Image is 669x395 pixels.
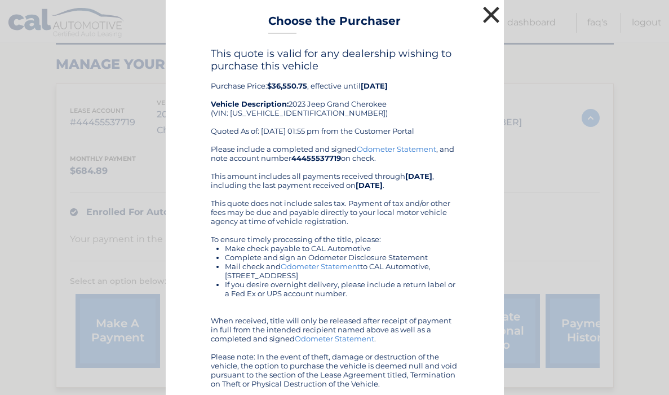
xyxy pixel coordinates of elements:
b: [DATE] [405,172,432,181]
b: [DATE] [356,181,383,190]
li: Complete and sign an Odometer Disclosure Statement [225,253,459,262]
b: $36,550.75 [267,81,307,90]
b: [DATE] [361,81,388,90]
li: Mail check and to CAL Automotive, [STREET_ADDRESS] [225,262,459,280]
button: × [480,3,503,26]
a: Odometer Statement [357,144,436,153]
h3: Choose the Purchaser [268,14,401,34]
b: 44455537719 [291,153,341,163]
strong: Vehicle Description: [211,99,289,108]
a: Odometer Statement [281,262,360,271]
div: Purchase Price: , effective until 2023 Jeep Grand Cherokee (VIN: [US_VEHICLE_IDENTIFICATION_NUMBE... [211,47,459,144]
li: If you desire overnight delivery, please include a return label or a Fed Ex or UPS account number. [225,280,459,298]
a: Odometer Statement [295,334,374,343]
div: Please include a completed and signed , and note account number on check. This amount includes al... [211,144,459,388]
h4: This quote is valid for any dealership wishing to purchase this vehicle [211,47,459,72]
li: Make check payable to CAL Automotive [225,244,459,253]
